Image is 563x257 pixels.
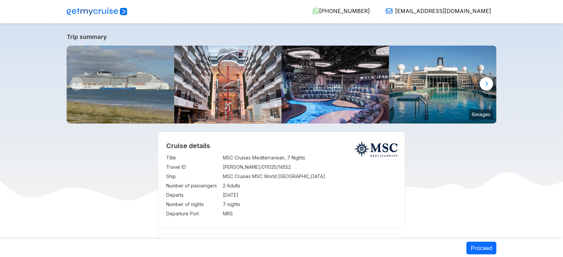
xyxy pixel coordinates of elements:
[220,200,223,209] td: :
[166,181,220,190] td: Number of passengers
[386,8,392,14] img: Email
[67,46,174,124] img: MSC_World_Europa_La_Rochelle.jpg
[166,162,220,172] td: Travel ID
[223,190,397,200] td: [DATE]
[166,142,397,150] h2: Cruise details
[466,242,496,254] button: Proceed
[67,33,496,40] a: Trip summary
[223,209,397,218] td: MRS
[469,109,493,119] small: 6 images
[223,181,397,190] td: 2 Adults
[223,200,397,209] td: 7 nights
[166,190,220,200] td: Departs
[166,209,220,218] td: Departure Port
[220,181,223,190] td: :
[220,153,223,162] td: :
[281,46,389,124] img: msc-world-europa-panorama-lounge.jpg
[166,153,220,162] td: Title
[380,8,491,14] a: [EMAIL_ADDRESS][DOMAIN_NAME]
[220,190,223,200] td: :
[307,8,370,14] a: [PHONE_NUMBER]
[312,8,319,14] img: WhatsApp
[166,200,220,209] td: Number of nights
[166,172,220,181] td: Ship
[223,153,397,162] td: MSC Cruises Mediterranean, 7 Nights
[389,46,497,124] img: msc-world-america-la-plage-pool.jpg
[395,8,491,14] span: [EMAIL_ADDRESS][DOMAIN_NAME]
[174,46,282,124] img: eu_ground-breaking-design.jpg
[223,172,397,181] td: MSC Cruises MSC World [GEOGRAPHIC_DATA]
[220,209,223,218] td: :
[319,8,370,14] span: [PHONE_NUMBER]
[220,172,223,181] td: :
[220,162,223,172] td: :
[223,162,397,172] td: [PERSON_NAME]/011025/14552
